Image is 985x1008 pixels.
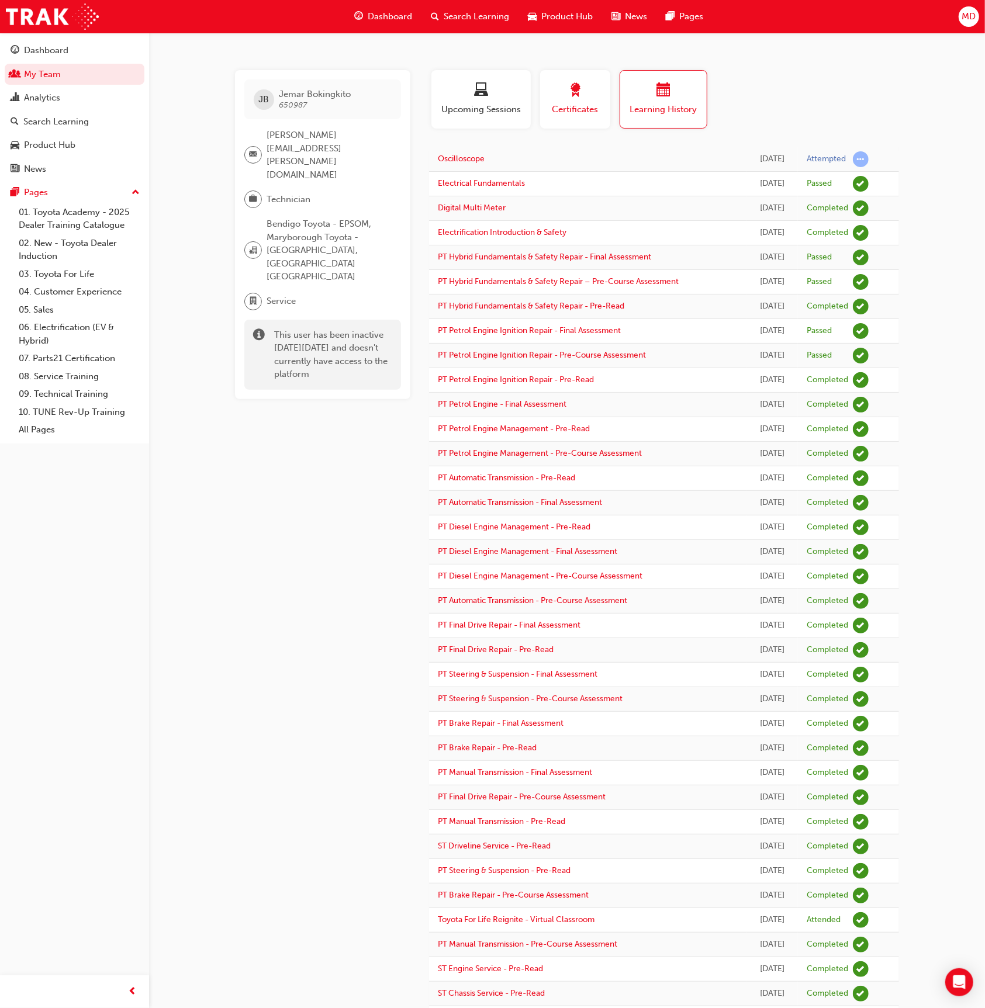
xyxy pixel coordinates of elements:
a: PT Petrol Engine Management - Pre-Course Assessment [438,448,642,458]
span: car-icon [11,140,19,151]
span: learningRecordVerb_COMPLETE-icon [853,667,869,683]
span: car-icon [528,9,537,24]
a: PT Petrol Engine Ignition Repair - Pre-Read [438,375,594,385]
span: laptop-icon [474,83,488,99]
span: Search Learning [444,10,509,23]
a: 05. Sales [14,301,144,319]
div: Fri Nov 03 2023 12:00:00 GMT+1000 (Australian Eastern Standard Time) [755,962,789,976]
span: learningRecordVerb_COMPLETE-icon [853,200,869,216]
a: Search Learning [5,111,144,133]
a: 09. Technical Training [14,385,144,403]
a: PT Hybrid Fundamentals & Safety Repair - Final Assessment [438,252,651,262]
a: Digital Multi Meter [438,203,506,213]
a: PT Steering & Suspension - Pre-Course Assessment [438,694,623,704]
div: Dashboard [24,44,68,57]
span: info-icon [253,330,265,343]
span: learningRecordVerb_COMPLETE-icon [853,225,869,241]
span: Jemar Bokingkito [279,89,351,99]
div: Completed [807,522,848,533]
span: search-icon [431,9,439,24]
button: DashboardMy TeamAnalyticsSearch LearningProduct HubNews [5,37,144,182]
div: Completed [807,448,848,459]
div: Completed [807,816,848,827]
a: News [5,158,144,180]
a: PT Brake Repair - Pre-Course Assessment [438,890,589,900]
div: Tue May 07 2024 16:10:54 GMT+1000 (Australian Eastern Standard Time) [755,717,789,730]
span: learningRecordVerb_COMPLETE-icon [853,789,869,805]
div: Completed [807,375,848,386]
a: PT Automatic Transmission - Final Assessment [438,497,602,507]
div: Completed [807,497,848,508]
span: 650987 [279,100,307,110]
span: learningRecordVerb_COMPLETE-icon [853,740,869,756]
a: PT Diesel Engine Management - Pre-Read [438,522,590,532]
a: Oscilloscope [438,154,485,164]
div: Completed [807,841,848,852]
span: news-icon [11,164,19,175]
span: learningRecordVerb_ATTEMPT-icon [853,151,869,167]
div: Wed Aug 14 2024 16:00:03 GMT+1000 (Australian Eastern Standard Time) [755,251,789,264]
div: This user has been inactive [DATE][DATE] and doesn't currently have access to the platform [274,328,392,381]
button: Certificates [540,70,610,129]
button: Learning History [620,70,707,129]
a: PT Brake Repair - Final Assessment [438,718,564,728]
span: learningRecordVerb_COMPLETE-icon [853,814,869,830]
div: Completed [807,399,848,410]
div: Passed [807,325,832,337]
a: Electrification Introduction & Safety [438,227,566,237]
span: [PERSON_NAME][EMAIL_ADDRESS][PERSON_NAME][DOMAIN_NAME] [267,129,392,181]
a: Dashboard [5,40,144,61]
span: learningRecordVerb_COMPLETE-icon [853,397,869,413]
button: Pages [5,182,144,203]
div: Completed [807,767,848,778]
div: Completed [807,988,848,999]
div: Fri May 17 2024 14:27:25 GMT+1000 (Australian Eastern Standard Time) [755,594,789,608]
div: Fri Apr 12 2024 12:59:54 GMT+1000 (Australian Eastern Standard Time) [755,889,789,902]
span: guage-icon [354,9,363,24]
span: learningRecordVerb_PASS-icon [853,176,869,192]
a: PT Brake Repair - Pre-Read [438,743,537,753]
div: Completed [807,865,848,877]
span: Learning History [629,103,698,116]
div: Completed [807,595,848,607]
a: PT Diesel Engine Management - Final Assessment [438,546,617,556]
span: learningRecordVerb_COMPLETE-icon [853,765,869,781]
div: Mon May 06 2024 16:22:55 GMT+1000 (Australian Eastern Standard Time) [755,815,789,829]
a: ST Chassis Service - Pre-Read [438,988,545,998]
div: Wed Jun 05 2024 16:09:29 GMT+1000 (Australian Eastern Standard Time) [755,545,789,559]
span: learningRecordVerb_COMPLETE-icon [853,519,869,535]
div: Fri Jan 24 2025 13:16:25 GMT+1000 (Australian Eastern Standard Time) [755,153,789,166]
a: PT Petrol Engine Ignition Repair - Final Assessment [438,325,621,335]
span: MD [962,10,976,23]
span: pages-icon [11,188,19,198]
a: guage-iconDashboard [345,5,421,29]
span: learningRecordVerb_COMPLETE-icon [853,372,869,388]
div: Tue May 07 2024 14:59:59 GMT+1000 (Australian Eastern Standard Time) [755,766,789,780]
a: PT Petrol Engine Management - Pre-Read [438,424,590,434]
div: Mon May 20 2024 14:38:18 GMT+1000 (Australian Eastern Standard Time) [755,570,789,583]
div: Completed [807,939,848,950]
span: search-icon [11,117,19,127]
div: Passed [807,276,832,287]
div: Mon Jun 17 2024 16:28:18 GMT+1000 (Australian Eastern Standard Time) [755,398,789,411]
a: 10. TUNE Rev-Up Training [14,403,144,421]
a: PT Petrol Engine Ignition Repair - Pre-Course Assessment [438,350,646,360]
div: Fri Apr 26 2024 14:14:30 GMT+1000 (Australian Eastern Standard Time) [755,864,789,878]
a: car-iconProduct Hub [519,5,602,29]
a: PT Manual Transmission - Pre-Read [438,816,565,826]
div: Completed [807,645,848,656]
a: PT Final Drive Repair - Final Assessment [438,620,580,630]
span: learningRecordVerb_COMPLETE-icon [853,839,869,854]
div: Wed Jun 05 2024 16:10:17 GMT+1000 (Australian Eastern Standard Time) [755,521,789,534]
div: Fri Mar 01 2024 11:00:00 GMT+1000 (Australian Eastern Standard Time) [755,913,789,927]
span: guage-icon [11,46,19,56]
span: learningRecordVerb_COMPLETE-icon [853,470,869,486]
span: department-icon [249,294,257,309]
span: Dashboard [368,10,412,23]
div: Attended [807,915,841,926]
span: learningRecordVerb_COMPLETE-icon [853,421,869,437]
div: Mon Feb 19 2024 15:08:34 GMT+1000 (Australian Eastern Standard Time) [755,938,789,951]
span: news-icon [611,9,620,24]
a: 06. Electrification (EV & Hybrid) [14,318,144,349]
span: Upcoming Sessions [440,103,522,116]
